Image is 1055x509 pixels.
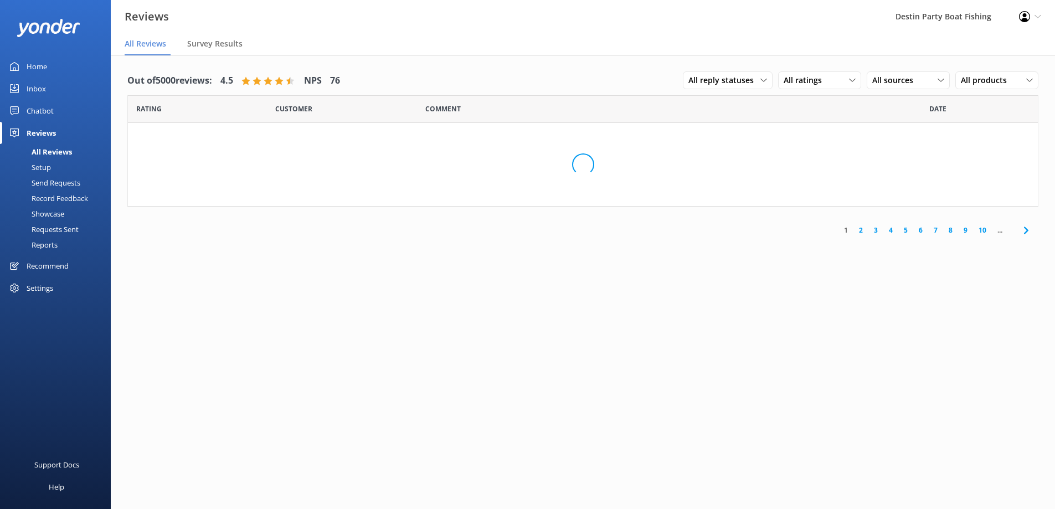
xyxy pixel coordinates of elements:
span: Date [136,104,162,114]
span: Date [929,104,946,114]
div: Chatbot [27,100,54,122]
a: 5 [898,225,913,235]
a: Requests Sent [7,222,111,237]
span: All products [961,74,1013,86]
h4: NPS [304,74,322,88]
h4: 4.5 [220,74,233,88]
div: Inbox [27,78,46,100]
div: Reviews [27,122,56,144]
div: Showcase [7,206,64,222]
div: Help [49,476,64,498]
a: Showcase [7,206,111,222]
div: Requests Sent [7,222,79,237]
img: yonder-white-logo.png [17,19,80,37]
a: Setup [7,160,111,175]
span: All sources [872,74,920,86]
span: All reply statuses [688,74,760,86]
h4: 76 [330,74,340,88]
a: 10 [973,225,992,235]
a: Send Requests [7,175,111,191]
span: ... [992,225,1008,235]
span: All ratings [784,74,828,86]
a: 9 [958,225,973,235]
a: 4 [883,225,898,235]
div: Record Feedback [7,191,88,206]
span: All Reviews [125,38,166,49]
h4: Out of 5000 reviews: [127,74,212,88]
span: Question [425,104,461,114]
a: Record Feedback [7,191,111,206]
div: Reports [7,237,58,253]
span: Date [275,104,312,114]
a: 2 [853,225,868,235]
div: Settings [27,277,53,299]
a: Reports [7,237,111,253]
div: Send Requests [7,175,80,191]
div: Setup [7,160,51,175]
div: All Reviews [7,144,72,160]
div: Recommend [27,255,69,277]
a: 7 [928,225,943,235]
a: 3 [868,225,883,235]
h3: Reviews [125,8,169,25]
a: All Reviews [7,144,111,160]
a: 8 [943,225,958,235]
div: Home [27,55,47,78]
a: 6 [913,225,928,235]
a: 1 [838,225,853,235]
div: Support Docs [34,454,79,476]
span: Survey Results [187,38,243,49]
